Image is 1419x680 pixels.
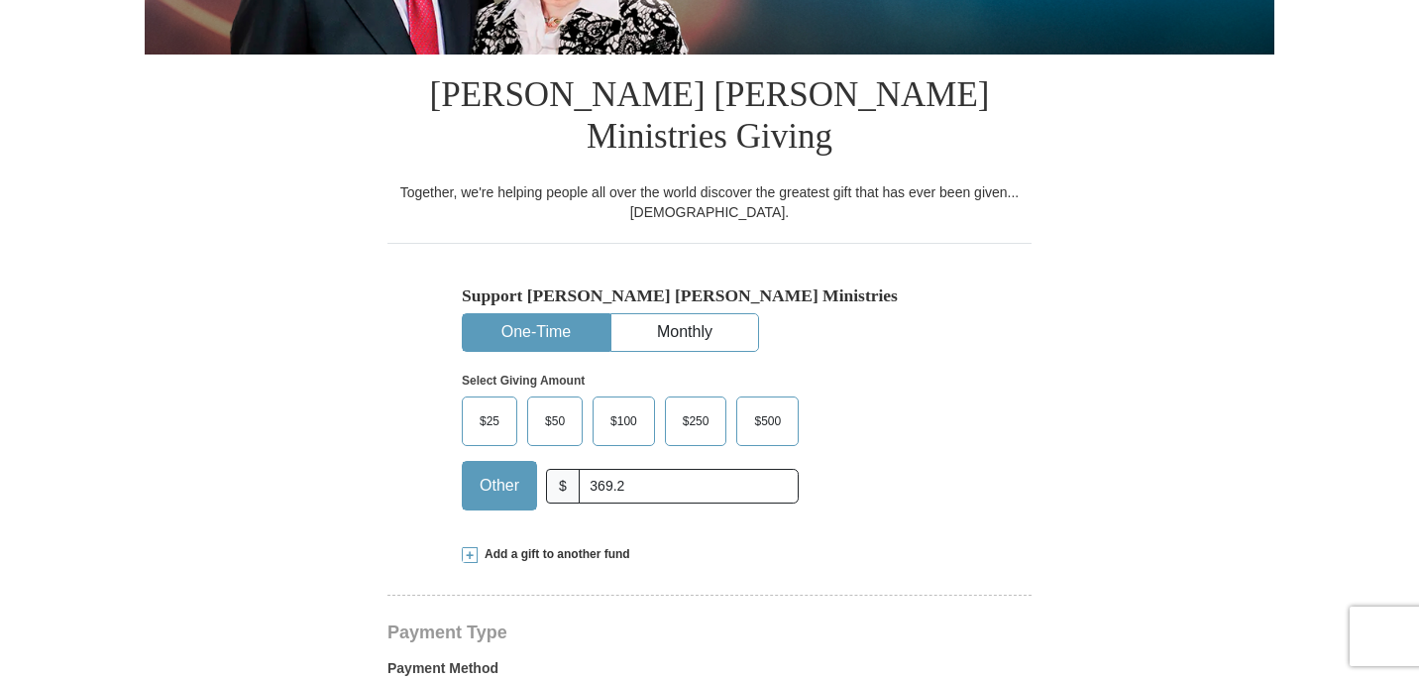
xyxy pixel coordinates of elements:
[600,406,647,436] span: $100
[546,469,580,504] span: $
[470,406,509,436] span: $25
[470,471,529,501] span: Other
[462,374,585,388] strong: Select Giving Amount
[744,406,791,436] span: $500
[387,624,1032,640] h4: Payment Type
[478,546,630,563] span: Add a gift to another fund
[579,469,799,504] input: Other Amount
[535,406,575,436] span: $50
[387,55,1032,182] h1: [PERSON_NAME] [PERSON_NAME] Ministries Giving
[463,314,609,351] button: One-Time
[673,406,719,436] span: $250
[387,182,1032,222] div: Together, we're helping people all over the world discover the greatest gift that has ever been g...
[611,314,758,351] button: Monthly
[462,285,957,306] h5: Support [PERSON_NAME] [PERSON_NAME] Ministries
